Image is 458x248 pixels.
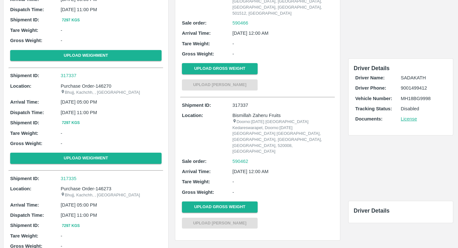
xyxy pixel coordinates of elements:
[182,41,210,46] b: Tare Weight:
[232,102,333,109] p: 317337
[10,186,31,191] b: Location:
[10,141,42,146] b: Gross Weight:
[61,120,81,126] button: 7297 Kgs
[182,169,211,174] b: Arrival Time:
[61,140,162,147] p: -
[61,72,162,79] a: 317337
[10,17,39,22] b: Shipment ID:
[232,168,333,175] p: [DATE] 12:00 AM
[10,50,162,61] button: Upload Weighment
[182,51,214,56] b: Gross Weight:
[10,7,44,12] b: Dispatch Time:
[61,98,162,106] p: [DATE] 05:00 PM
[182,103,211,108] b: Shipment ID:
[61,6,162,13] p: [DATE] 11:00 PM
[182,113,203,118] b: Location:
[10,73,39,78] b: Shipment ID:
[10,120,39,125] b: Shipment ID:
[10,153,162,164] button: Upload Weighment
[61,90,162,96] p: Bhujj, Kachchh, , [GEOGRAPHIC_DATA]
[61,201,162,208] p: [DATE] 05:00 PM
[401,116,417,121] a: License
[61,175,162,182] a: 317335
[182,201,258,213] button: Upload Gross Weight
[61,185,162,192] p: Purchase Order-146273
[61,232,162,239] p: -
[10,131,38,136] b: Tare Weight:
[61,130,162,137] p: -
[401,74,446,81] p: SADAKATH
[355,96,392,101] b: Vehicle Number:
[10,28,38,33] b: Tare Weight:
[355,116,383,121] b: Documents:
[401,84,446,91] p: 9001499412
[10,202,39,208] b: Arrival Time:
[61,17,81,24] button: 7297 Kgs
[61,83,162,90] p: Purchase Order-146270
[61,37,162,44] p: -
[10,84,31,89] b: Location:
[355,85,386,91] b: Driver Phone:
[61,27,162,34] p: -
[232,189,333,196] p: -
[232,30,333,37] p: [DATE] 12:00 AM
[182,20,207,26] b: Sale order:
[182,159,207,164] b: Sale order:
[232,178,333,185] p: -
[10,110,44,115] b: Dispatch Time:
[61,192,162,198] p: Bhujj, Kachchh, , [GEOGRAPHIC_DATA]
[10,176,39,181] b: Shipment ID:
[232,19,248,26] a: 590466
[355,75,385,80] b: Driver Name:
[61,109,162,116] p: [DATE] 11:00 PM
[10,99,39,105] b: Arrival Time:
[61,212,162,219] p: [DATE] 11:00 PM
[10,223,39,228] b: Shipment ID:
[182,179,210,184] b: Tare Weight:
[354,208,390,214] span: Driver Details
[401,95,446,102] p: MH18BG9998
[182,190,214,195] b: Gross Weight:
[355,106,392,111] b: Tracking Status:
[232,40,333,47] p: -
[61,222,81,229] button: 7297 Kgs
[182,31,211,36] b: Arrival Time:
[182,63,258,74] button: Upload Gross Weight
[232,158,248,165] a: 590462
[232,50,333,57] p: -
[401,105,446,112] p: Disabled
[232,119,333,154] p: Doorno:[DATE] [GEOGRAPHIC_DATA] Kedareswarapet, Doorno:[DATE] [GEOGRAPHIC_DATA] [GEOGRAPHIC_DATA]...
[232,112,333,119] p: Bismillah Zaheru Fruits
[10,213,44,218] b: Dispatch Time:
[354,65,390,71] span: Driver Details
[10,233,38,238] b: Tare Weight:
[10,38,42,43] b: Gross Weight:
